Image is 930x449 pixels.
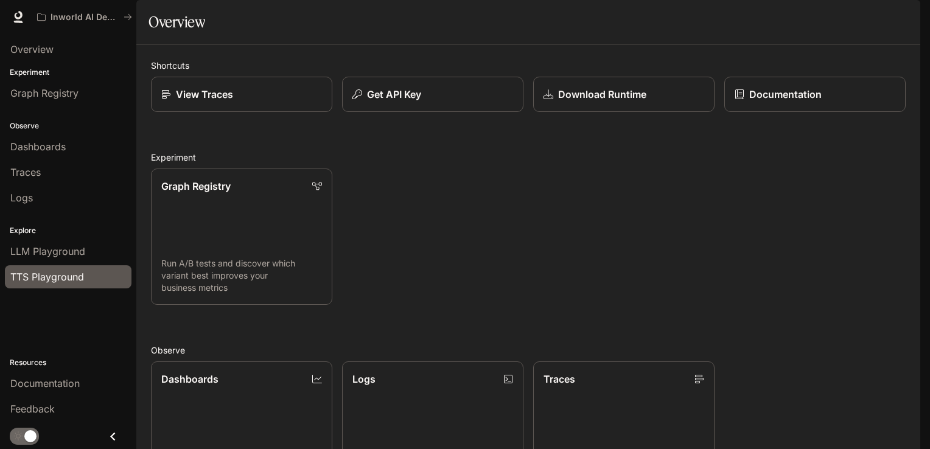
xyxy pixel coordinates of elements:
[367,87,421,102] p: Get API Key
[533,77,715,112] a: Download Runtime
[32,5,138,29] button: All workspaces
[176,87,233,102] p: View Traces
[161,179,231,193] p: Graph Registry
[151,59,906,72] h2: Shortcuts
[352,372,376,386] p: Logs
[161,257,322,294] p: Run A/B tests and discover which variant best improves your business metrics
[151,169,332,305] a: Graph RegistryRun A/B tests and discover which variant best improves your business metrics
[724,77,906,112] a: Documentation
[749,87,822,102] p: Documentation
[149,10,205,34] h1: Overview
[161,372,219,386] p: Dashboards
[544,372,575,386] p: Traces
[151,344,906,357] h2: Observe
[558,87,646,102] p: Download Runtime
[151,77,332,112] a: View Traces
[342,77,523,112] button: Get API Key
[151,151,906,164] h2: Experiment
[51,12,119,23] p: Inworld AI Demos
